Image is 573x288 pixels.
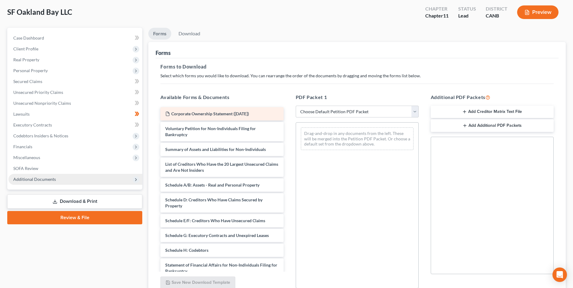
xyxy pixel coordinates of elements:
[7,8,72,16] span: SF Oakland Bay LLC
[458,12,476,19] div: Lead
[13,166,38,171] span: SOFA Review
[8,87,142,98] a: Unsecured Priority Claims
[165,233,269,238] span: Schedule G: Executory Contracts and Unexpired Leases
[13,177,56,182] span: Additional Documents
[165,218,265,223] span: Schedule E/F: Creditors Who Have Unsecured Claims
[13,111,30,117] span: Lawsuits
[13,133,68,138] span: Codebtors Insiders & Notices
[13,79,42,84] span: Secured Claims
[160,94,283,101] h5: Available Forms & Documents
[431,106,554,118] button: Add Creditor Matrix Text File
[8,98,142,109] a: Unsecured Nonpriority Claims
[517,5,559,19] button: Preview
[431,119,554,132] button: Add Additional PDF Packets
[458,5,476,12] div: Status
[7,194,142,209] a: Download & Print
[301,127,414,150] div: Drag-and-drop in any documents from the left. These will be merged into the Petition PDF Packet. ...
[165,248,208,253] span: Schedule H: Codebtors
[13,155,40,160] span: Miscellaneous
[296,94,419,101] h5: PDF Packet 1
[148,28,171,40] a: Forms
[165,147,266,152] span: Summary of Assets and Liabilities for Non-Individuals
[443,13,449,18] span: 11
[156,49,171,56] div: Forms
[13,57,39,62] span: Real Property
[8,76,142,87] a: Secured Claims
[425,12,449,19] div: Chapter
[486,5,507,12] div: District
[7,211,142,224] a: Review & File
[13,35,44,40] span: Case Dashboard
[8,163,142,174] a: SOFA Review
[486,12,507,19] div: CANB
[165,197,262,208] span: Schedule D: Creditors Who Have Claims Secured by Property
[13,122,52,127] span: Executory Contracts
[160,63,554,70] h5: Forms to Download
[13,68,48,73] span: Personal Property
[165,182,259,187] span: Schedule A/B: Assets - Real and Personal Property
[160,73,554,79] p: Select which forms you would like to download. You can rearrange the order of the documents by dr...
[431,94,554,101] h5: Additional PDF Packets
[174,28,205,40] a: Download
[8,120,142,130] a: Executory Contracts
[13,101,71,106] span: Unsecured Nonpriority Claims
[8,33,142,43] a: Case Dashboard
[552,267,567,282] div: Open Intercom Messenger
[13,46,38,51] span: Client Profile
[425,5,449,12] div: Chapter
[165,162,278,173] span: List of Creditors Who Have the 20 Largest Unsecured Claims and Are Not Insiders
[165,126,256,137] span: Voluntary Petition for Non-Individuals Filing for Bankruptcy
[165,262,277,274] span: Statement of Financial Affairs for Non-Individuals Filing for Bankruptcy
[8,109,142,120] a: Lawsuits
[13,144,32,149] span: Financials
[171,111,249,116] span: Corporate Ownership Statement ([DATE])
[13,90,63,95] span: Unsecured Priority Claims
